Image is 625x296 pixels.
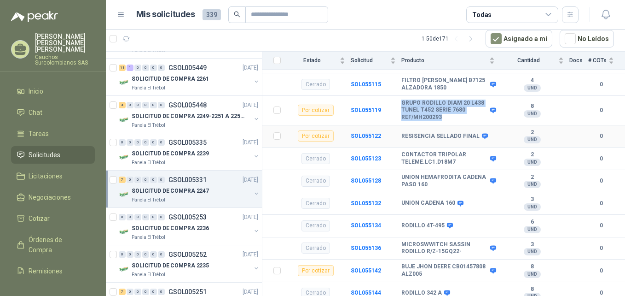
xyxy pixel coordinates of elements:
[286,52,351,70] th: Estado
[119,102,126,108] div: 4
[351,290,381,296] a: SOL055144
[29,171,63,181] span: Licitaciones
[301,198,330,209] div: Cerrado
[134,289,141,295] div: 0
[11,210,95,227] a: Cotizar
[142,289,149,295] div: 0
[524,84,541,92] div: UND
[142,214,149,220] div: 0
[500,151,564,159] b: 2
[119,139,126,146] div: 0
[500,241,564,249] b: 3
[168,214,207,220] p: GSOL005253
[500,196,564,203] b: 3
[11,189,95,206] a: Negociaciones
[401,241,488,255] b: MICROSWWITCH SASSIN RODILLO R/Z-15GQ22-
[168,139,207,146] p: GSOL005335
[524,271,541,278] div: UND
[168,102,207,108] p: GSOL005448
[168,289,207,295] p: GSOL005251
[500,286,564,293] b: 8
[119,289,126,295] div: 7
[588,244,614,253] b: 0
[29,129,49,139] span: Tareas
[150,65,157,71] div: 0
[150,177,157,183] div: 0
[127,139,133,146] div: 0
[472,10,492,20] div: Todas
[119,251,126,258] div: 0
[119,226,130,237] img: Company Logo
[150,214,157,220] div: 0
[142,139,149,146] div: 0
[11,125,95,142] a: Tareas
[243,101,258,110] p: [DATE]
[298,130,334,142] div: Por cotizar
[132,84,165,92] p: Panela El Trébol
[401,174,488,188] b: UNION HEMAFRODITA CADENA PASO 160
[401,77,488,91] b: FILTRO [PERSON_NAME] B7125 ALZADORA 1850
[119,100,260,129] a: 4 0 0 0 0 0 GSOL005448[DATE] Company LogoSOLICITUD DE COMPRA 2249-2251 A 2256-2258 Y 2262Panela E...
[142,102,149,108] div: 0
[119,77,130,88] img: Company Logo
[524,203,541,211] div: UND
[401,133,480,140] b: RESISENCIA SELLADO FINAL
[301,220,330,231] div: Cerrado
[351,155,381,162] a: SOL055123
[132,149,209,158] p: SOLICITUD DE COMPRA 2239
[243,250,258,259] p: [DATE]
[301,79,330,90] div: Cerrado
[500,174,564,181] b: 2
[588,221,614,230] b: 0
[351,81,381,88] a: SOL055115
[11,11,58,22] img: Logo peakr
[500,52,569,70] th: Cantidad
[351,133,381,139] b: SOL055122
[158,251,165,258] div: 0
[351,107,381,113] b: SOL055119
[134,139,141,146] div: 0
[203,9,221,20] span: 339
[119,65,126,71] div: 11
[29,235,86,255] span: Órdenes de Compra
[119,137,260,166] a: 0 0 0 0 0 0 GSOL005335[DATE] Company LogoSOLICITUD DE COMPRA 2239Panela El Trébol
[35,54,95,65] p: Cauchos Surcolombianos SAS
[351,267,381,274] b: SOL055142
[127,251,133,258] div: 0
[243,64,258,72] p: [DATE]
[127,289,133,295] div: 0
[286,57,338,64] span: Estado
[588,199,614,208] b: 0
[35,33,95,53] p: [PERSON_NAME] [PERSON_NAME] [PERSON_NAME]
[524,248,541,255] div: UND
[500,263,564,271] b: 8
[132,271,165,278] p: Panela El Trébol
[524,159,541,166] div: UND
[29,213,50,224] span: Cotizar
[401,52,500,70] th: Producto
[351,200,381,207] a: SOL055132
[158,289,165,295] div: 0
[401,200,455,207] b: UNION CADENA 160
[168,65,207,71] p: GSOL005449
[29,266,63,276] span: Remisiones
[588,177,614,185] b: 0
[119,212,260,241] a: 0 0 0 0 0 0 GSOL005253[DATE] Company LogoSOLICITUD DE COMPRA 2236Panela El Trébol
[127,214,133,220] div: 0
[11,83,95,100] a: Inicio
[134,214,141,220] div: 0
[351,222,381,229] a: SOL055134
[234,11,240,18] span: search
[351,178,381,184] a: SOL055128
[142,177,149,183] div: 0
[134,65,141,71] div: 0
[588,57,607,64] span: # COTs
[29,86,43,96] span: Inicio
[134,177,141,183] div: 0
[119,174,260,204] a: 7 0 0 0 0 0 GSOL005331[DATE] Company LogoSOLICITUD DE COMPRA 2247Panela El Trébol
